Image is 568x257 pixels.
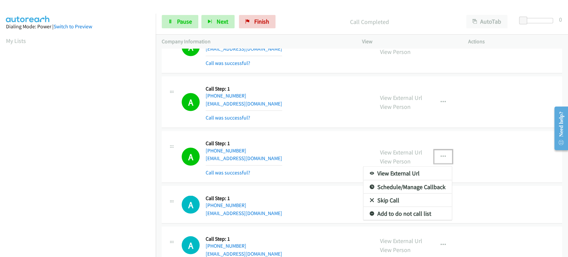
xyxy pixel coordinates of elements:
[182,236,200,254] h1: A
[6,37,26,45] a: My Lists
[363,166,452,180] a: View External Url
[182,195,200,213] div: The call is yet to be attempted
[182,236,200,254] div: The call is yet to be attempted
[54,23,92,30] a: Switch to Preview
[549,102,568,155] iframe: Resource Center
[363,207,452,220] a: Add to do not call list
[6,23,150,31] div: Dialing Mode: Power |
[363,193,452,207] a: Skip Call
[363,180,452,193] a: Schedule/Manage Callback
[182,195,200,213] h1: A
